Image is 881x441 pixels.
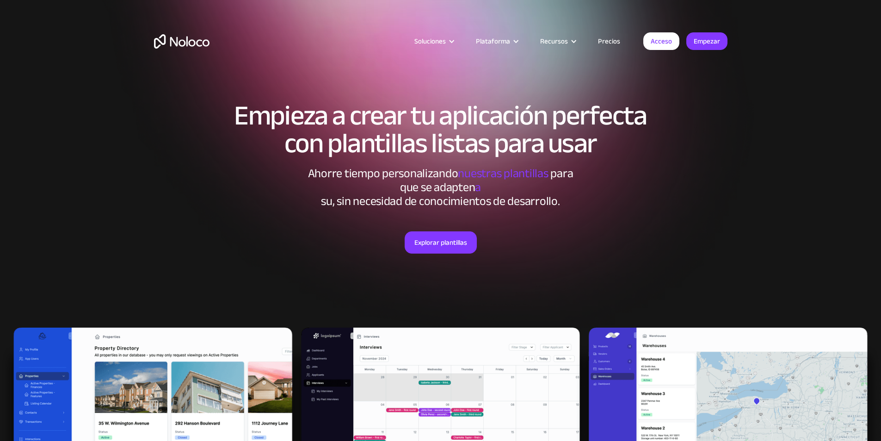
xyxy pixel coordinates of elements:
font: nuestras plantillas [458,162,548,185]
a: Explorar plantillas [405,231,477,254]
font: Empezar [694,35,720,48]
font: Recursos [540,35,568,48]
a: hogar [154,34,209,49]
font: su [321,190,332,212]
font: Ahorre tiempo personalizando [308,162,458,185]
font: , sin necesidad de conocimientos de desarrollo. [333,190,560,212]
a: Precios [586,35,632,47]
a: Empezar [686,32,727,50]
font: Explorar plantillas [414,236,467,249]
font: Soluciones [414,35,446,48]
font: con plantillas listas para usar [284,118,597,169]
font: a [475,176,481,199]
font: Acceso [651,35,672,48]
font: para que se adapten [400,162,573,199]
div: Recursos [529,35,586,47]
div: Soluciones [403,35,464,47]
a: Acceso [643,32,679,50]
font: Plataforma [476,35,510,48]
div: Plataforma [464,35,529,47]
font: Empieza a crear tu aplicación perfecta [234,90,647,142]
font: Precios [598,35,620,48]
